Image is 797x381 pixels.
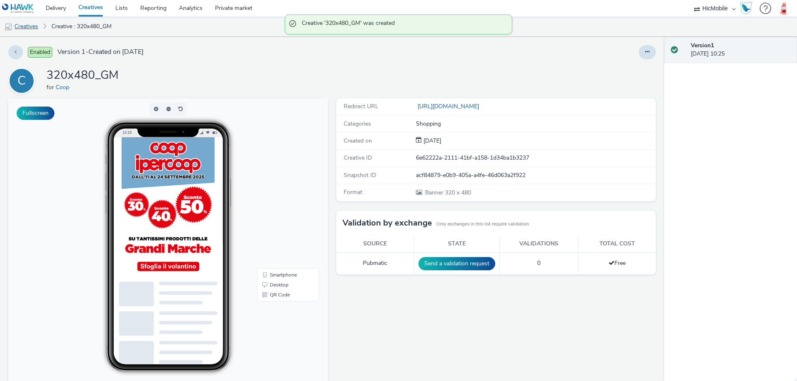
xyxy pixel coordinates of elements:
[302,19,504,30] span: Creative '320x480_GM' was created
[57,47,144,57] span: Version 1 - Created on [DATE]
[537,259,540,267] span: 0
[262,174,288,179] span: Smartphone
[250,172,309,182] li: Smartphone
[46,83,56,91] span: for
[8,77,38,85] a: C
[578,235,656,252] th: Total cost
[422,137,441,145] span: [DATE]
[56,83,73,91] a: Coop
[342,217,432,229] h3: Validation by exchange
[424,189,471,197] span: 320 x 480
[336,235,414,252] th: Source
[344,171,376,179] span: Snapshot ID
[344,102,379,110] span: Redirect URL
[416,120,655,128] div: Shopping
[344,154,372,162] span: Creative ID
[418,257,495,270] button: Send a validation request
[416,102,482,110] a: [URL][DOMAIN_NAME]
[778,2,790,15] img: Giovanni Strada
[500,235,578,252] th: Validations
[691,41,714,49] strong: Version 1
[436,221,529,228] small: Only exchanges in this list require validation
[344,137,372,145] span: Created on
[262,194,281,199] span: QR Code
[416,154,655,162] div: 6e62222a-2111-41bf-a158-1d34ba1b3237
[425,189,445,197] span: Banner
[114,32,123,36] span: 10:25
[250,182,309,192] li: Desktop
[344,188,362,196] span: Format
[250,192,309,201] li: QR Code
[691,41,790,58] div: [DATE] 10:25
[4,23,12,31] img: mobile
[422,137,441,145] div: Creation 12 September 2025, 10:25
[740,2,755,15] a: Hawk Academy
[609,259,626,267] span: Free
[262,184,280,189] span: Desktop
[17,69,26,92] div: C
[47,17,116,36] a: Creative : 320x480_GM
[740,2,752,15] img: Hawk Academy
[17,107,54,120] button: Fullscreen
[336,252,414,274] td: Pubmatic
[416,171,655,180] div: acf84879-e0b9-405a-a4fe-46d063a2f922
[414,235,500,252] th: State
[113,39,206,178] img: Advertisement preview
[28,47,52,58] span: Enabled
[46,68,119,83] h1: 320x480_GM
[2,3,34,14] img: undefined Logo
[344,120,371,128] span: Categories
